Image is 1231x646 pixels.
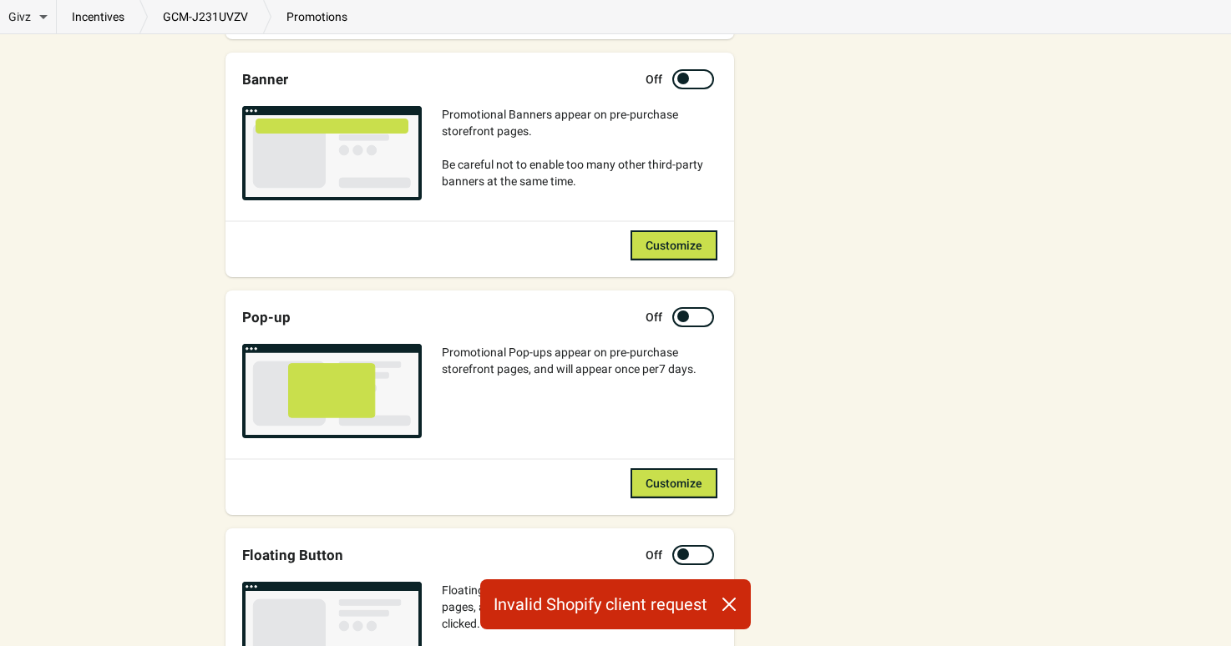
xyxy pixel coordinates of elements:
span: Promotional Banners appear on pre-purchase storefront pages. Be careful not to enable too many ot... [442,108,703,188]
div: Pop-up [242,309,291,326]
button: Customize [631,468,717,498]
a: incentives [57,8,139,25]
span: Customize [646,239,702,252]
label: Off [646,71,662,88]
span: Promotional Pop-ups appear on pre-purchase storefront pages, and will appear once per 7 days . [442,346,697,376]
div: Invalid Shopify client request [480,579,751,629]
p: promotions [271,8,362,25]
div: Banner [242,71,288,88]
a: GCM-J231UVZV [148,8,263,25]
div: Floating Button [242,547,343,563]
button: Customize [631,230,717,260]
span: Givz [8,8,31,25]
label: Off [646,547,662,563]
label: Off [646,309,662,326]
span: Customize [646,477,702,490]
